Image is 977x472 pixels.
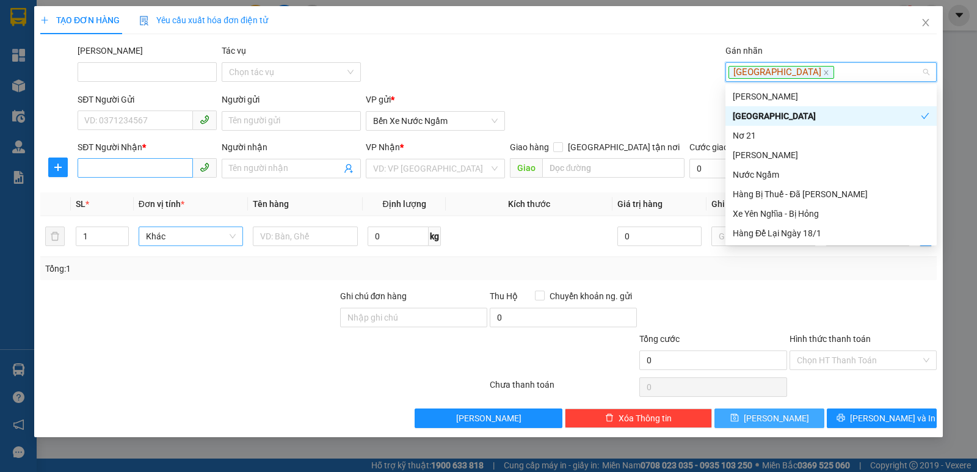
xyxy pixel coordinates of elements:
span: check [921,112,929,120]
span: [PERSON_NAME] [456,412,521,425]
span: save [730,413,739,423]
span: Kích thước [508,199,550,209]
label: Ghi chú đơn hàng [340,291,407,301]
label: Gán nhãn [725,46,763,56]
button: deleteXóa Thông tin [565,408,712,428]
label: Cước giao hàng [689,142,750,152]
span: kg [429,227,441,246]
input: Gán nhãn [836,65,838,79]
span: down [118,238,126,245]
span: close [921,18,931,27]
input: 0 [617,227,701,246]
div: Nước Ngầm [733,168,929,181]
span: [GEOGRAPHIC_DATA] [728,66,834,79]
span: [PERSON_NAME] và In [850,412,935,425]
div: SĐT Người Gửi [78,93,217,106]
span: Yêu cầu xuất hóa đơn điện tử [139,15,268,25]
label: Tác vụ [222,46,246,56]
button: Close [909,6,943,40]
span: plus [49,162,67,172]
div: Hàng Để Lại Ngày 18/1 [733,227,929,240]
div: Hàng Bị Thuế - Đã Báo Khách [725,184,937,204]
span: Đơn vị tính [139,199,184,209]
div: Nơ 21 [725,126,937,145]
span: up [118,229,126,236]
button: delete [45,227,65,246]
div: SĐT Người Nhận [78,140,217,154]
span: Khác [146,227,236,245]
input: VD: Bàn, Ghế [253,227,358,246]
span: Giao [510,158,542,178]
span: Chuyển khoản ng. gửi [545,289,637,303]
div: Người nhận [222,140,361,154]
span: Tên hàng [253,199,289,209]
span: Tổng cước [639,334,680,344]
div: Chưa thanh toán [488,378,638,399]
div: Yên Nghĩa [725,106,937,126]
div: Xe Yên Nghĩa - Bị Hỏng [725,204,937,223]
span: delete [605,413,614,423]
span: Thu Hộ [490,291,518,301]
input: Ghi Chú [711,227,816,246]
input: Mã ĐH [78,62,217,82]
div: Tổng: 1 [45,262,378,275]
span: Decrease Value [115,236,128,245]
span: close [823,70,829,76]
span: Xóa Thông tin [619,412,672,425]
div: Mỹ Đình [725,87,937,106]
span: [GEOGRAPHIC_DATA] tận nơi [563,140,685,154]
span: plus [40,16,49,24]
span: [PERSON_NAME] [744,412,809,425]
div: Hàng Để Lại Ngày 18/1 [725,223,937,243]
span: TẠO ĐƠN HÀNG [40,15,120,25]
span: user-add [344,164,354,173]
th: Ghi chú [706,192,821,216]
span: SL [76,199,85,209]
div: Nơ 21 [733,129,929,142]
input: Cước giao hàng [689,159,793,178]
div: [PERSON_NAME] [733,148,929,162]
input: Dọc đường [542,158,685,178]
input: Ghi chú đơn hàng [340,308,487,327]
span: Bến Xe Nước Ngầm [373,112,498,130]
span: phone [200,162,209,172]
img: icon [139,16,149,26]
button: save[PERSON_NAME] [714,408,824,428]
span: Định lượng [382,199,426,209]
div: Ao Sào [725,145,937,165]
div: Người gửi [222,93,361,106]
div: Nước Ngầm [725,165,937,184]
button: [PERSON_NAME] [415,408,562,428]
button: printer[PERSON_NAME] và In [827,408,937,428]
div: [PERSON_NAME] [733,90,929,103]
span: VP Nhận [366,142,400,152]
span: Giá trị hàng [617,199,663,209]
label: Mã ĐH [78,46,143,56]
button: plus [48,158,68,177]
div: Xe Yên Nghĩa - Bị Hỏng [733,207,929,220]
span: printer [837,413,845,423]
label: Hình thức thanh toán [790,334,871,344]
div: VP gửi [366,93,505,106]
span: Giao hàng [510,142,549,152]
div: Hàng Bị Thuế - Đã [PERSON_NAME] [733,187,929,201]
span: phone [200,115,209,125]
span: Increase Value [115,227,128,236]
div: [GEOGRAPHIC_DATA] [733,109,921,123]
